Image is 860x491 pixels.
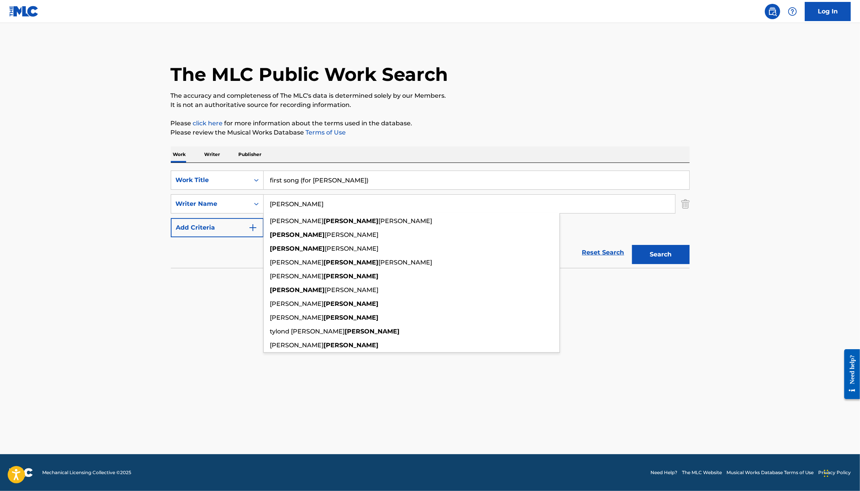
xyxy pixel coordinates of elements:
a: click here [193,120,223,127]
span: [PERSON_NAME] [270,259,324,266]
span: tylond [PERSON_NAME] [270,328,345,335]
strong: [PERSON_NAME] [324,259,379,266]
span: [PERSON_NAME] [270,300,324,307]
form: Search Form [171,171,690,268]
strong: [PERSON_NAME] [270,245,325,252]
h1: The MLC Public Work Search [171,63,448,86]
a: Log In [805,2,851,21]
img: search [768,7,777,16]
span: [PERSON_NAME] [270,342,324,349]
p: Writer [202,146,223,163]
img: logo [9,468,33,477]
a: Privacy Policy [818,469,851,476]
button: Search [632,245,690,264]
a: Public Search [765,4,780,19]
span: [PERSON_NAME] [270,217,324,225]
img: Delete Criterion [681,194,690,213]
strong: [PERSON_NAME] [270,286,325,294]
strong: [PERSON_NAME] [324,342,379,349]
strong: [PERSON_NAME] [324,300,379,307]
div: Writer Name [176,199,245,209]
div: Drag [824,462,829,485]
a: Reset Search [578,244,628,261]
p: Work [171,146,188,163]
strong: [PERSON_NAME] [324,314,379,321]
span: [PERSON_NAME] [379,217,432,225]
div: Work Title [176,176,245,185]
div: Help [785,4,800,19]
span: [PERSON_NAME] [325,231,379,238]
p: Publisher [236,146,264,163]
a: The MLC Website [682,469,722,476]
span: [PERSON_NAME] [325,286,379,294]
img: MLC Logo [9,6,39,17]
strong: [PERSON_NAME] [324,273,379,280]
p: It is not an authoritative source for recording information. [171,100,690,110]
iframe: Resource Center [839,343,860,405]
button: Add Criteria [171,218,264,237]
span: Mechanical Licensing Collective © 2025 [42,469,131,476]
span: [PERSON_NAME] [270,314,324,321]
strong: [PERSON_NAME] [270,231,325,238]
span: [PERSON_NAME] [270,273,324,280]
img: 9d2ae6d4665cec9f34b9.svg [248,223,258,232]
img: help [788,7,797,16]
iframe: Chat Widget [822,454,860,491]
a: Terms of Use [304,129,346,136]
p: The accuracy and completeness of The MLC's data is determined solely by our Members. [171,91,690,100]
a: Need Help? [650,469,677,476]
span: [PERSON_NAME] [325,245,379,252]
a: Musical Works Database Terms of Use [726,469,814,476]
span: [PERSON_NAME] [379,259,432,266]
strong: [PERSON_NAME] [345,328,400,335]
p: Please review the Musical Works Database [171,128,690,137]
p: Please for more information about the terms used in the database. [171,119,690,128]
strong: [PERSON_NAME] [324,217,379,225]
